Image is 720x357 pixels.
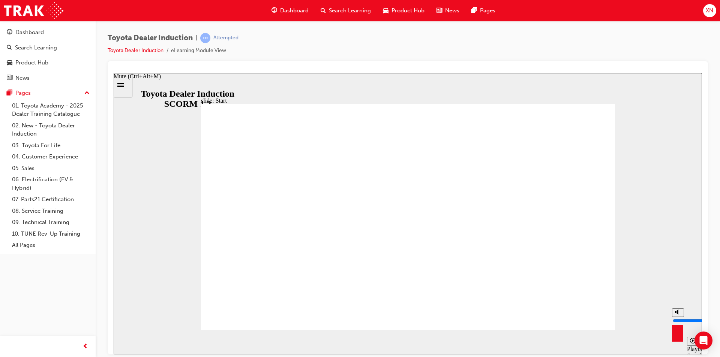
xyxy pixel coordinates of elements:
a: pages-iconPages [465,3,501,18]
a: car-iconProduct Hub [377,3,430,18]
button: Playback speed [573,264,585,273]
a: All Pages [9,239,93,251]
span: News [445,6,459,15]
span: search-icon [321,6,326,15]
span: Dashboard [280,6,309,15]
a: 10. TUNE Rev-Up Training [9,228,93,240]
a: News [3,71,93,85]
button: Pages [3,86,93,100]
button: XN [703,4,716,17]
div: Product Hub [15,58,48,67]
a: Search Learning [3,41,93,55]
a: 05. Sales [9,163,93,174]
a: news-iconNews [430,3,465,18]
span: pages-icon [471,6,477,15]
a: guage-iconDashboard [265,3,315,18]
span: Pages [480,6,495,15]
a: 08. Service Training [9,205,93,217]
span: news-icon [7,75,12,82]
div: misc controls [555,257,585,281]
span: prev-icon [82,342,88,351]
div: News [15,74,30,82]
a: 04. Customer Experience [9,151,93,163]
span: Search Learning [329,6,371,15]
div: Open Intercom Messenger [694,332,712,350]
div: Search Learning [15,43,57,52]
a: 09. Technical Training [9,217,93,228]
div: Playback Speed [573,273,585,286]
a: Product Hub [3,56,93,70]
span: guage-icon [7,29,12,36]
span: XN [706,6,713,15]
a: 02. New - Toyota Dealer Induction [9,120,93,140]
span: | [196,34,197,42]
a: Dashboard [3,25,93,39]
span: Toyota Dealer Induction [108,34,193,42]
div: Dashboard [15,28,44,37]
div: Pages [15,89,31,97]
a: 01. Toyota Academy - 2025 Dealer Training Catalogue [9,100,93,120]
span: guage-icon [271,6,277,15]
span: search-icon [7,45,12,51]
span: car-icon [7,60,12,66]
a: 07. Parts21 Certification [9,194,93,205]
span: car-icon [383,6,388,15]
a: search-iconSearch Learning [315,3,377,18]
span: pages-icon [7,90,12,97]
a: 06. Electrification (EV & Hybrid) [9,174,93,194]
span: Product Hub [391,6,424,15]
li: eLearning Module View [171,46,226,55]
button: DashboardSearch LearningProduct HubNews [3,24,93,86]
div: Attempted [213,34,238,42]
img: Trak [4,2,63,19]
span: up-icon [84,88,90,98]
span: news-icon [436,6,442,15]
a: Toyota Dealer Induction [108,47,163,54]
span: learningRecordVerb_ATTEMPT-icon [200,33,210,43]
a: 03. Toyota For Life [9,140,93,151]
